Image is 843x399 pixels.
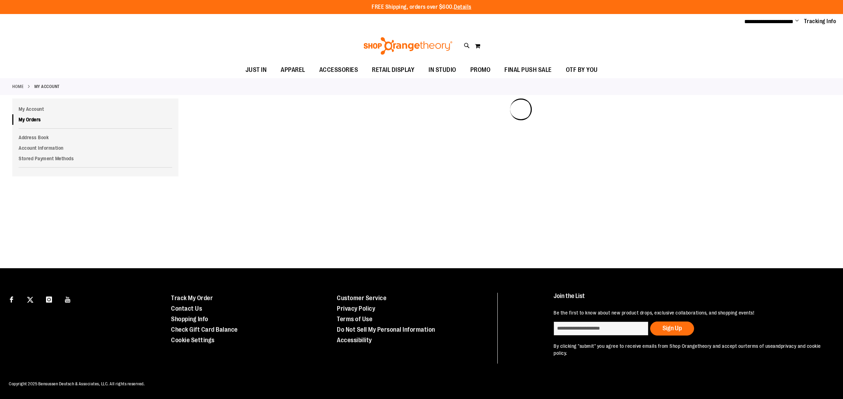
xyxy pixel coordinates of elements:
span: RETAIL DISPLAY [372,62,414,78]
button: Sign Up [650,322,694,336]
span: Copyright 2025 Bensussen Deutsch & Associates, LLC. All rights reserved. [9,381,145,386]
a: Customer Service [337,295,386,302]
button: Account menu [795,18,799,25]
a: Contact Us [171,305,202,312]
a: PROMO [463,62,498,78]
a: My Account [12,104,178,114]
a: JUST IN [238,62,274,78]
a: Privacy Policy [337,305,375,312]
a: Address Book [12,132,178,143]
a: APPAREL [274,62,312,78]
span: JUST IN [246,62,267,78]
a: Track My Order [171,295,213,302]
a: Visit our Youtube page [62,293,74,305]
a: RETAIL DISPLAY [365,62,421,78]
a: IN STUDIO [421,62,463,78]
span: Sign Up [662,325,682,332]
input: enter email [554,322,648,336]
a: FINAL PUSH SALE [497,62,559,78]
a: Stored Payment Methods [12,153,178,164]
span: ACCESSORIES [319,62,358,78]
p: Be the first to know about new product drops, exclusive collaborations, and shopping events! [554,309,824,316]
span: OTF BY YOU [566,62,598,78]
a: privacy and cookie policy. [554,343,821,356]
span: APPAREL [281,62,305,78]
a: Visit our Instagram page [43,293,55,305]
a: Tracking Info [804,18,836,25]
p: By clicking "submit" you agree to receive emails from Shop Orangetheory and accept our and [554,343,824,357]
span: IN STUDIO [429,62,456,78]
img: Twitter [27,297,33,303]
a: terms of use [745,343,773,349]
a: Shopping Info [171,316,208,323]
a: Do Not Sell My Personal Information [337,326,435,333]
a: Accessibility [337,337,372,344]
a: Check Gift Card Balance [171,326,238,333]
a: Account Information [12,143,178,153]
a: Visit our X page [24,293,37,305]
p: FREE Shipping, orders over $600. [372,3,471,11]
a: OTF BY YOU [559,62,605,78]
img: Shop Orangetheory [362,37,453,55]
a: Home [12,83,24,90]
span: FINAL PUSH SALE [504,62,552,78]
a: Details [454,4,471,10]
h4: Join the List [554,293,824,306]
span: PROMO [470,62,491,78]
a: ACCESSORIES [312,62,365,78]
a: My Orders [12,114,178,125]
a: Terms of Use [337,316,372,323]
strong: My Account [34,83,60,90]
a: Cookie Settings [171,337,215,344]
a: Visit our Facebook page [5,293,18,305]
